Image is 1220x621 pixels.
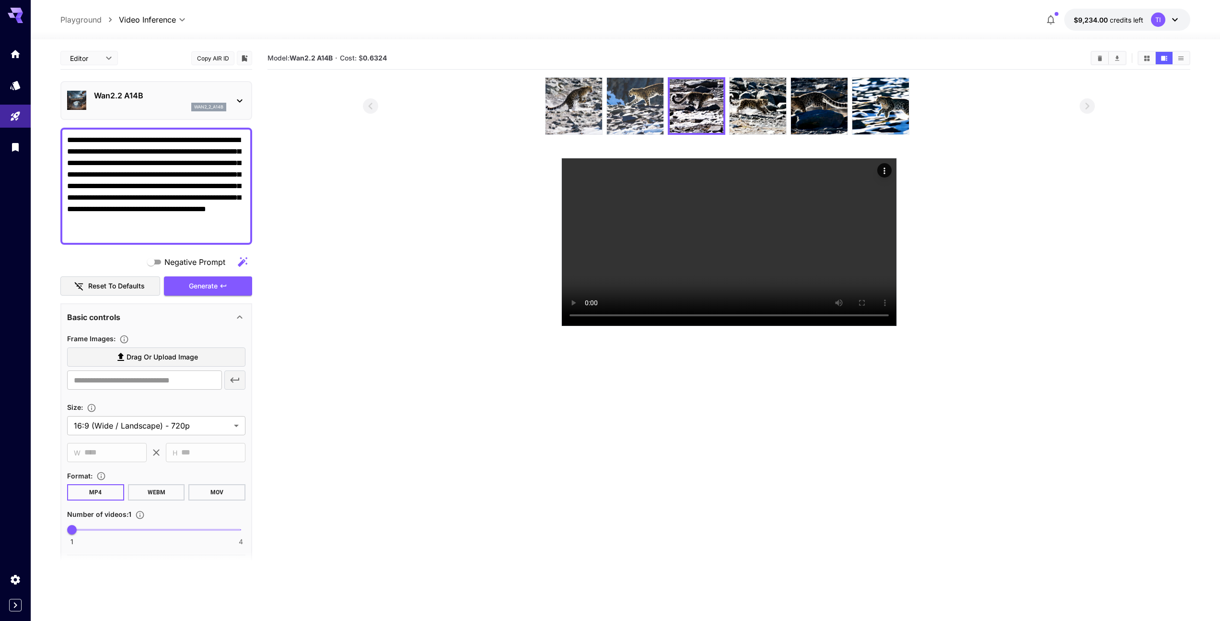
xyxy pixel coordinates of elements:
[730,78,786,134] img: 9SLKF5AAAABklEQVQDAKbn+drRt4qsAAAAAElFTkSuQmCC
[240,52,249,64] button: Add to library
[60,276,160,296] button: Reset to defaults
[119,14,176,25] span: Video Inference
[93,471,110,481] button: Choose the file format for the output video.
[67,472,93,480] span: Format :
[128,484,185,501] button: WEBM
[67,484,124,501] button: MP4
[70,537,73,547] span: 1
[67,86,245,115] div: Wan2.2 A14Bwan2_2_a14b
[670,79,723,133] img: 7Bss+0AAAAGSURBVAMAwuBW0kf41GkAAAAASUVORK5CYII=
[74,447,81,458] span: W
[67,403,83,411] span: Size :
[1074,15,1143,25] div: $9,233.99902
[164,256,225,268] span: Negative Prompt
[1074,16,1110,24] span: $9,234.00
[1091,51,1127,65] div: Clear AllDownload All
[10,79,21,91] div: Models
[1139,52,1155,64] button: Show media in grid view
[67,306,245,329] div: Basic controls
[94,90,226,101] p: Wan2.2 A14B
[607,78,663,134] img: 8u5a6yAAAABklEQVQDAATIEDG9oCmqAAAAAElFTkSuQmCC
[363,54,387,62] b: 0.6324
[191,51,234,65] button: Copy AIR ID
[239,537,243,547] span: 4
[70,53,100,63] span: Editor
[194,104,223,110] p: wan2_2_a14b
[852,78,909,134] img: eAAAAAAABJRU5ErkJggg==
[67,311,120,323] p: Basic controls
[267,54,333,62] span: Model:
[173,447,177,458] span: H
[10,110,21,122] div: Playground
[188,484,245,501] button: MOV
[67,510,131,518] span: Number of videos : 1
[67,347,245,367] label: Drag or upload image
[1064,9,1190,31] button: $9,233.99902TI
[131,510,149,520] button: Specify how many videos to generate in a single request. Each video generation will be charged se...
[60,14,102,25] a: Playground
[335,52,337,64] p: ·
[83,403,100,413] button: Adjust the dimensions of the generated image by specifying its width and height in pixels, or sel...
[10,573,21,585] div: Settings
[1173,52,1189,64] button: Show media in list view
[290,54,333,62] b: Wan2.2 A14B
[74,420,230,431] span: 16:9 (Wide / Landscape) - 720p
[1151,12,1165,27] div: TI
[67,334,116,343] span: Frame Images :
[116,334,133,344] button: Upload frame images.
[1110,16,1143,24] span: credits left
[1156,52,1173,64] button: Show media in video view
[1092,52,1108,64] button: Clear All
[189,280,218,292] span: Generate
[1109,52,1126,64] button: Download All
[10,141,21,153] div: Library
[791,78,848,134] img: HdoKCwAAAAZJREFUAwA+KI648HJ93wAAAABJRU5ErkJggg==
[164,276,252,296] button: Generate
[877,163,892,178] div: Actions
[340,54,387,62] span: Cost: $
[10,48,21,60] div: Home
[9,599,22,611] button: Expand sidebar
[546,78,602,134] img: Vo+AAAABklEQVQDAFZWKkbA4UGfAAAAAElFTkSuQmCC
[1138,51,1190,65] div: Show media in grid viewShow media in video viewShow media in list view
[60,14,119,25] nav: breadcrumb
[127,351,198,363] span: Drag or upload image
